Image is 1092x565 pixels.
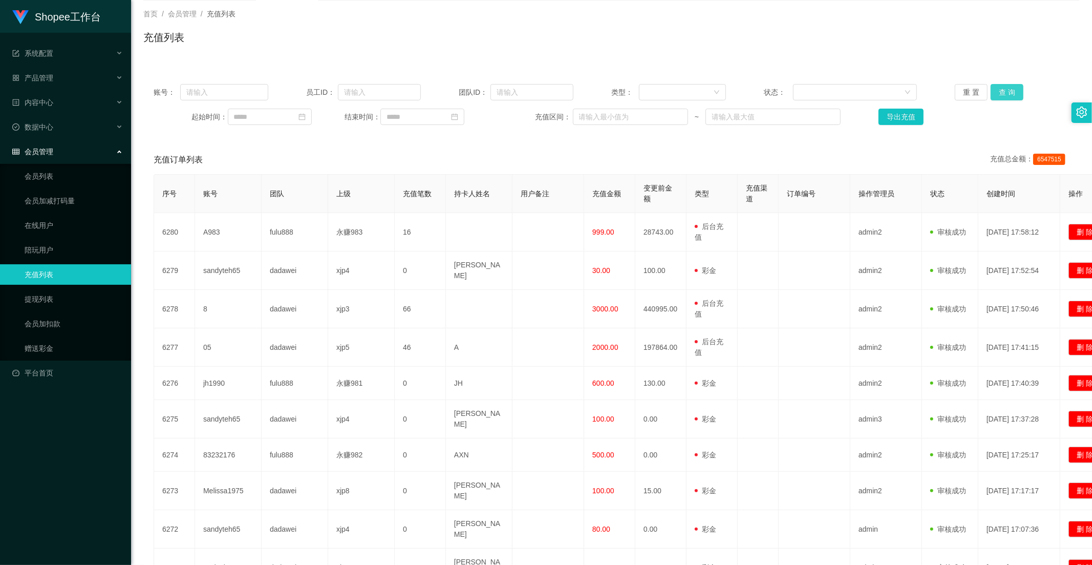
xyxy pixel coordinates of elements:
[850,213,922,252] td: admin2
[195,400,262,438] td: sandyteh65
[262,213,328,252] td: fulu888
[850,472,922,510] td: admin2
[695,190,709,198] span: 类型
[850,367,922,400] td: admin2
[201,10,203,18] span: /
[459,87,490,98] span: 团队ID：
[446,510,512,549] td: [PERSON_NAME]
[180,84,268,100] input: 请输入
[154,438,195,472] td: 6274
[154,154,203,166] span: 充值订单列表
[338,84,421,100] input: 请输入
[262,252,328,290] td: dadawei
[930,190,945,198] span: 状态
[328,400,395,438] td: xjp4
[787,190,816,198] span: 订单编号
[143,30,184,45] h1: 充值列表
[592,379,614,387] span: 600.00
[25,264,123,285] a: 充值列表
[262,328,328,367] td: dadawei
[930,343,966,351] span: 审核成功
[850,438,922,472] td: admin2
[207,10,235,18] span: 充值列表
[154,400,195,438] td: 6275
[592,451,614,459] span: 500.00
[592,525,610,533] span: 80.00
[262,472,328,510] td: dadawei
[850,290,922,328] td: admin2
[262,367,328,400] td: fulu888
[162,190,177,198] span: 序号
[850,252,922,290] td: admin2
[446,252,512,290] td: [PERSON_NAME]
[879,109,924,125] button: 导出充值
[195,213,262,252] td: A983
[12,148,19,155] i: 图标: table
[987,190,1015,198] span: 创建时间
[991,84,1023,100] button: 查 询
[446,472,512,510] td: [PERSON_NAME]
[573,109,688,125] input: 请输入最小值为
[12,363,123,383] a: 图标: dashboard平台首页
[328,510,395,549] td: xjp4
[25,166,123,186] a: 会员列表
[262,438,328,472] td: fulu888
[262,290,328,328] td: dadawei
[195,510,262,549] td: sandyteh65
[395,367,446,400] td: 0
[695,266,716,275] span: 彩金
[930,305,966,313] span: 审核成功
[635,400,687,438] td: 0.00
[635,472,687,510] td: 15.00
[12,148,53,156] span: 会员管理
[12,74,53,82] span: 产品管理
[955,84,988,100] button: 重 置
[635,438,687,472] td: 0.00
[850,400,922,438] td: admin3
[12,74,19,81] i: 图标: appstore-o
[306,87,338,98] span: 员工ID：
[535,112,572,122] span: 充值区间：
[978,290,1060,328] td: [DATE] 17:50:46
[154,252,195,290] td: 6279
[446,367,512,400] td: JH
[635,252,687,290] td: 100.00
[25,240,123,260] a: 陪玩用户
[1033,154,1065,165] span: 6547515
[859,190,894,198] span: 操作管理员
[328,438,395,472] td: 永赚982
[592,487,614,495] span: 100.00
[695,222,723,241] span: 后台充值
[930,379,966,387] span: 审核成功
[695,415,716,423] span: 彩金
[695,451,716,459] span: 彩金
[978,367,1060,400] td: [DATE] 17:40:39
[930,525,966,533] span: 审核成功
[336,190,351,198] span: 上级
[395,400,446,438] td: 0
[635,367,687,400] td: 130.00
[154,367,195,400] td: 6276
[395,438,446,472] td: 0
[978,510,1060,549] td: [DATE] 17:07:36
[25,289,123,309] a: 提现列表
[195,438,262,472] td: 83232176
[990,154,1069,166] div: 充值总金额：
[35,1,101,33] h1: Shopee工作台
[635,290,687,328] td: 440995.00
[345,112,380,122] span: 结束时间：
[12,12,101,20] a: Shopee工作台
[195,328,262,367] td: 05
[521,190,549,198] span: 用户备注
[154,87,180,98] span: 账号：
[905,89,911,96] i: 图标: down
[25,215,123,236] a: 在线用户
[592,343,618,351] span: 2000.00
[1076,107,1087,118] i: 图标: setting
[454,190,490,198] span: 持卡人姓名
[695,299,723,318] span: 后台充值
[705,109,840,125] input: 请输入最大值
[328,213,395,252] td: 永赚983
[154,290,195,328] td: 6278
[764,87,794,98] span: 状态：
